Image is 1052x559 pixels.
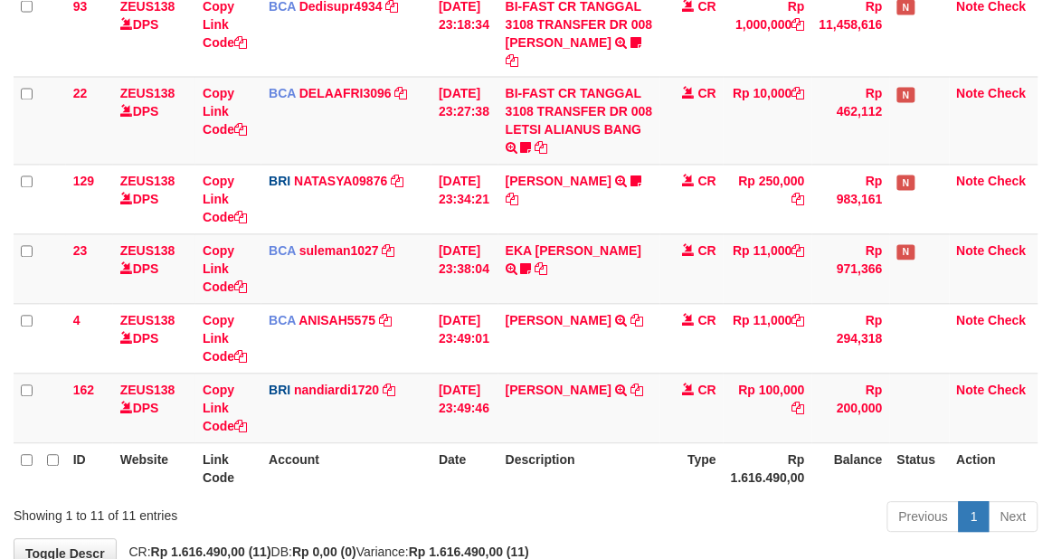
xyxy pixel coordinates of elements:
[120,244,175,259] a: ZEUS138
[73,314,81,328] span: 4
[383,384,395,398] a: Copy nandiardi1720 to clipboard
[724,443,812,495] th: Rp 1.616.490,00
[630,384,643,398] a: Copy MUHAMMAD SYAIP to clipboard
[431,77,498,165] td: [DATE] 23:27:38
[66,443,113,495] th: ID
[630,314,643,328] a: Copy IMAM ARIFIN to clipboard
[792,193,805,207] a: Copy Rp 250,000 to clipboard
[203,244,247,295] a: Copy Link Code
[299,87,392,101] a: DELAAFRI3096
[269,244,296,259] span: BCA
[957,384,985,398] a: Note
[73,87,88,101] span: 22
[261,443,431,495] th: Account
[698,175,716,189] span: CR
[431,304,498,374] td: [DATE] 23:49:01
[897,245,915,261] span: Has Note
[73,244,88,259] span: 23
[431,165,498,234] td: [DATE] 23:34:21
[792,17,805,32] a: Copy Rp 1,000,000 to clipboard
[299,314,375,328] a: ANISAH5575
[299,244,379,259] a: suleman1027
[269,314,296,328] span: BCA
[535,262,548,277] a: Copy EKA MAULANA SETYAW to clipboard
[120,384,175,398] a: ZEUS138
[431,374,498,443] td: [DATE] 23:49:46
[113,304,195,374] td: DPS
[379,314,392,328] a: Copy ANISAH5575 to clipboard
[957,244,985,259] a: Note
[792,87,805,101] a: Copy Rp 10,000 to clipboard
[812,304,890,374] td: Rp 294,318
[506,87,653,137] a: BI-FAST CR TANGGAL 3108 TRANSFER DR 008 LETSI ALIANUS BANG
[724,77,812,165] td: Rp 10,000
[113,77,195,165] td: DPS
[989,314,1027,328] a: Check
[897,88,915,103] span: Has Note
[506,53,518,68] a: Copy BI-FAST CR TANGGAL 3108 TRANSFER DR 008 TOTO TAUFIK HIDAYA to clipboard
[506,244,641,259] a: EKA [PERSON_NAME]
[989,175,1027,189] a: Check
[498,443,661,495] th: Description
[203,87,247,137] a: Copy Link Code
[73,175,94,189] span: 129
[698,244,716,259] span: CR
[957,87,985,101] a: Note
[897,175,915,191] span: Has Note
[812,374,890,443] td: Rp 200,000
[535,141,548,156] a: Copy BI-FAST CR TANGGAL 3108 TRANSFER DR 008 LETSI ALIANUS BANG to clipboard
[269,87,296,101] span: BCA
[698,314,716,328] span: CR
[698,384,716,398] span: CR
[792,314,805,328] a: Copy Rp 11,000 to clipboard
[698,87,716,101] span: CR
[812,165,890,234] td: Rp 983,161
[989,87,1027,101] a: Check
[73,384,94,398] span: 162
[14,500,425,526] div: Showing 1 to 11 of 11 entries
[989,384,1027,398] a: Check
[203,314,247,365] a: Copy Link Code
[120,175,175,189] a: ZEUS138
[395,87,408,101] a: Copy DELAAFRI3096 to clipboard
[203,384,247,434] a: Copy Link Code
[431,443,498,495] th: Date
[887,502,960,533] a: Previous
[989,502,1038,533] a: Next
[660,443,724,495] th: Type
[203,175,247,225] a: Copy Link Code
[113,374,195,443] td: DPS
[950,443,1038,495] th: Action
[890,443,950,495] th: Status
[959,502,990,533] a: 1
[792,402,805,416] a: Copy Rp 100,000 to clipboard
[294,384,379,398] a: nandiardi1720
[957,175,985,189] a: Note
[113,165,195,234] td: DPS
[812,443,890,495] th: Balance
[724,165,812,234] td: Rp 250,000
[294,175,387,189] a: NATASYA09876
[506,314,611,328] a: [PERSON_NAME]
[113,234,195,304] td: DPS
[269,384,290,398] span: BRI
[431,234,498,304] td: [DATE] 23:38:04
[812,77,890,165] td: Rp 462,112
[120,87,175,101] a: ZEUS138
[792,244,805,259] a: Copy Rp 11,000 to clipboard
[195,443,261,495] th: Link Code
[724,304,812,374] td: Rp 11,000
[506,384,611,398] a: [PERSON_NAME]
[391,175,403,189] a: Copy NATASYA09876 to clipboard
[812,234,890,304] td: Rp 971,366
[724,234,812,304] td: Rp 11,000
[506,193,518,207] a: Copy SATRIO ABDU SY to clipboard
[506,175,611,189] a: [PERSON_NAME]
[269,175,290,189] span: BRI
[989,244,1027,259] a: Check
[957,314,985,328] a: Note
[383,244,395,259] a: Copy suleman1027 to clipboard
[113,443,195,495] th: Website
[724,374,812,443] td: Rp 100,000
[120,314,175,328] a: ZEUS138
